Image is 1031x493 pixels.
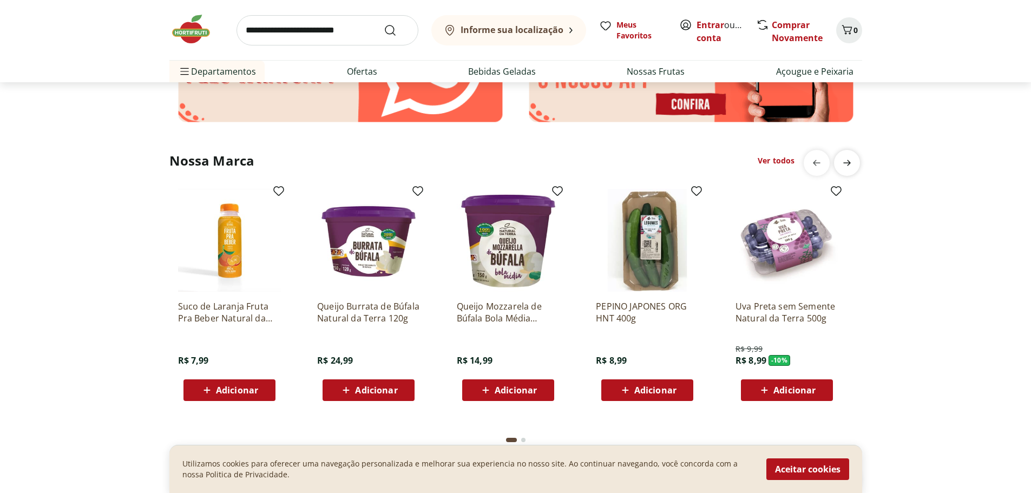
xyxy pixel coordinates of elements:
span: R$ 7,99 [178,354,209,366]
a: Meus Favoritos [599,19,666,41]
button: Adicionar [183,379,275,401]
button: Informe sua localização [431,15,586,45]
span: Adicionar [495,386,537,395]
img: Hortifruti [169,13,224,45]
button: Menu [178,58,191,84]
button: next [834,150,860,176]
a: Entrar [697,19,724,31]
span: ou [697,18,745,44]
span: - 10 % [769,355,790,366]
p: Utilizamos cookies para oferecer uma navegação personalizada e melhorar sua experiencia no nosso ... [182,458,753,480]
a: Açougue e Peixaria [776,65,853,78]
button: Submit Search [384,24,410,37]
a: Nossas Frutas [627,65,685,78]
button: Carrinho [836,17,862,43]
button: Adicionar [741,379,833,401]
a: Queijo Burrata de Búfala Natural da Terra 120g [317,300,420,324]
img: Suco de Laranja Fruta Pra Beber Natural da Terra 250ml [178,189,281,292]
span: Adicionar [773,386,816,395]
span: 0 [853,25,858,35]
a: Criar conta [697,19,756,44]
span: R$ 14,99 [457,354,492,366]
a: Ver todos [758,155,794,166]
span: Adicionar [634,386,677,395]
img: Uva Preta sem Semente Natural da Terra 500g [736,189,838,292]
button: Adicionar [601,379,693,401]
a: Suco de Laranja Fruta Pra Beber Natural da Terra 250ml [178,300,281,324]
span: R$ 9,99 [736,344,763,354]
a: PEPINO JAPONES ORG HNT 400g [596,300,699,324]
input: search [237,15,418,45]
h2: Nossa Marca [169,152,255,169]
a: Bebidas Geladas [468,65,536,78]
span: R$ 8,99 [596,354,627,366]
span: Adicionar [355,386,397,395]
span: R$ 8,99 [736,354,766,366]
b: Informe sua localização [461,24,563,36]
button: previous [804,150,830,176]
a: Uva Preta sem Semente Natural da Terra 500g [736,300,838,324]
a: Comprar Novamente [772,19,823,44]
button: Adicionar [462,379,554,401]
button: Current page from fs-carousel [504,427,519,453]
span: R$ 24,99 [317,354,353,366]
img: PEPINO JAPONES ORG HNT 400g [596,189,699,292]
span: Departamentos [178,58,256,84]
button: Go to page 2 from fs-carousel [519,427,528,453]
img: Queijo Burrata de Búfala Natural da Terra 120g [317,189,420,292]
button: Adicionar [323,379,415,401]
a: Queijo Mozzarela de Búfala Bola Média Natural da Terra 150g [457,300,560,324]
span: Adicionar [216,386,258,395]
button: Aceitar cookies [766,458,849,480]
img: Queijo Mozzarela de Búfala Bola Média Natural da Terra 150g [457,189,560,292]
a: Ofertas [347,65,377,78]
span: Meus Favoritos [616,19,666,41]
